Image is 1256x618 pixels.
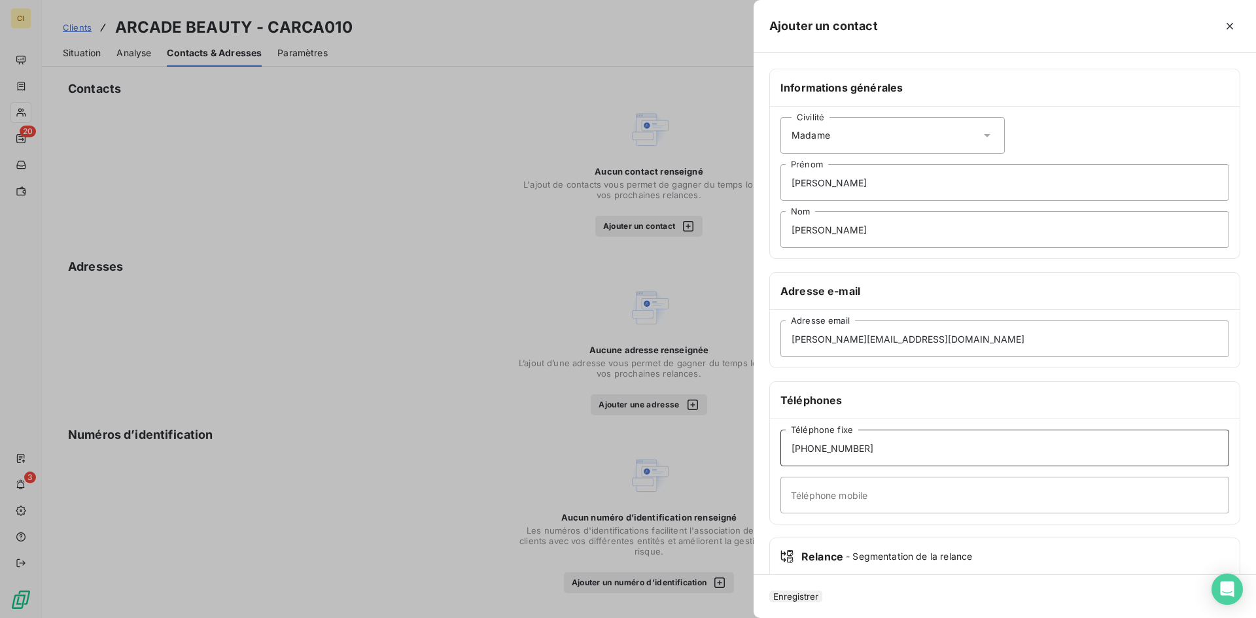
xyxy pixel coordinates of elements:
h6: Informations générales [780,80,1229,95]
input: placeholder [780,430,1229,466]
div: Open Intercom Messenger [1212,574,1243,605]
input: placeholder [780,164,1229,201]
div: Relance [780,549,1229,564]
button: Enregistrer [769,591,822,602]
span: Madame [792,129,830,142]
h6: Adresse e-mail [780,283,1229,299]
h6: Téléphones [780,392,1229,408]
input: placeholder [780,320,1229,357]
span: - Segmentation de la relance [846,550,972,563]
input: placeholder [780,211,1229,248]
h5: Ajouter un contact [769,17,878,35]
input: placeholder [780,477,1229,513]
